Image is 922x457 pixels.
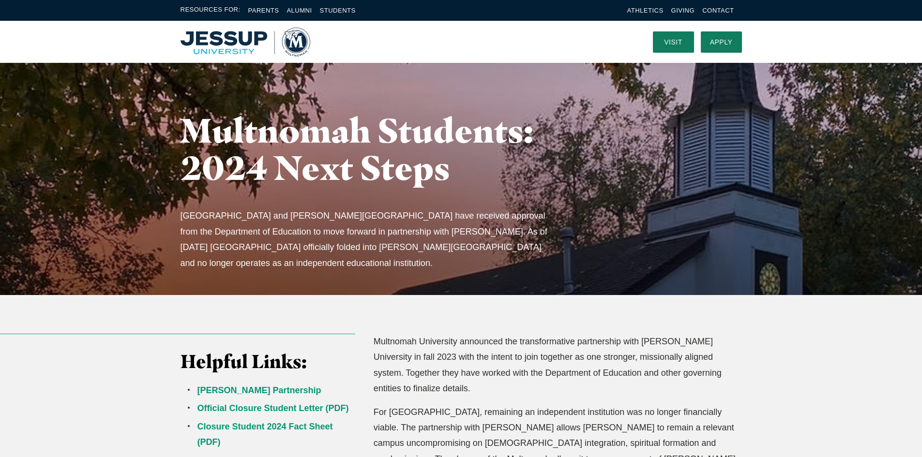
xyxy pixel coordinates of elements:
p: [GEOGRAPHIC_DATA] and [PERSON_NAME][GEOGRAPHIC_DATA] have received approval from the Department o... [181,208,555,271]
p: Multnomah University announced the transformative partnership with [PERSON_NAME] University in fa... [374,334,742,397]
a: Giving [671,7,695,14]
a: Students [320,7,356,14]
a: Alumni [287,7,312,14]
a: [PERSON_NAME] Partnership [197,385,321,395]
h3: Helpful Links: [181,351,356,373]
a: Parents [248,7,279,14]
a: Official Closure Student Letter (PDF) [197,403,349,413]
span: Resources For: [181,5,241,16]
a: Visit [653,31,694,53]
a: Athletics [627,7,664,14]
img: Multnomah University Logo [181,28,310,57]
a: Apply [701,31,742,53]
h1: Multnomah Students: 2024 Next Steps [181,112,573,186]
a: Contact [702,7,734,14]
a: Closure Student 2024 Fact Sheet (PDF) [197,422,333,447]
a: Home [181,28,310,57]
